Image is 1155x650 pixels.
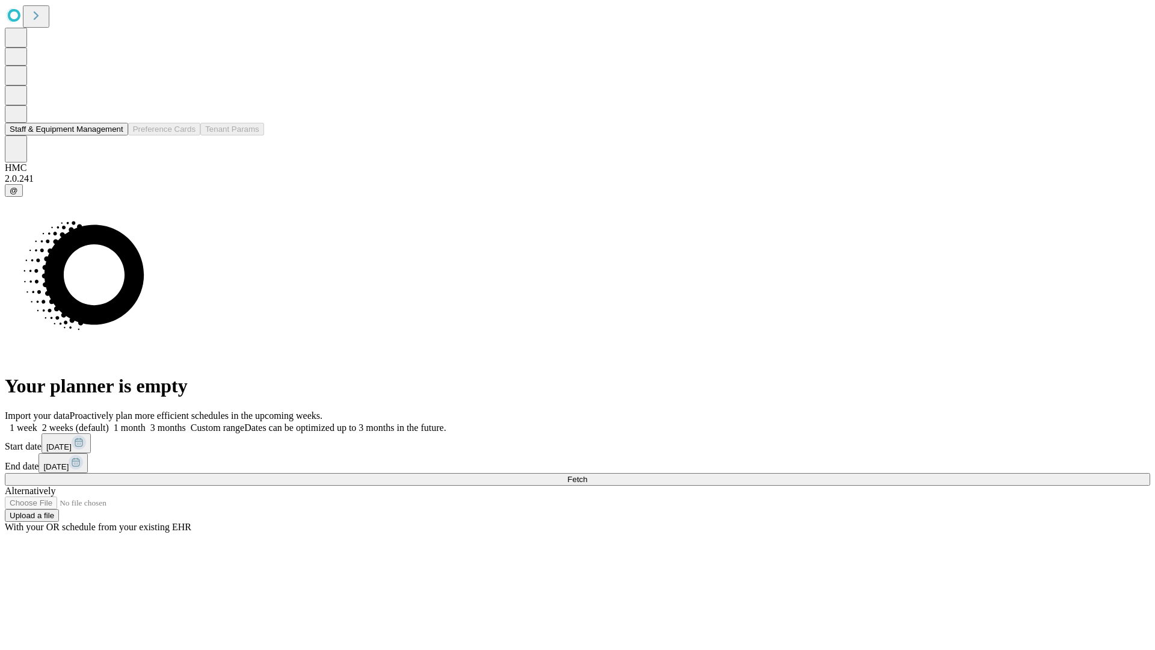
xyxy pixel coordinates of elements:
span: Import your data [5,410,70,421]
button: Upload a file [5,509,59,522]
button: @ [5,184,23,197]
span: 3 months [150,422,186,433]
span: 1 month [114,422,146,433]
span: Custom range [191,422,244,433]
button: Tenant Params [200,123,264,135]
span: 1 week [10,422,37,433]
span: Proactively plan more efficient schedules in the upcoming weeks. [70,410,322,421]
div: 2.0.241 [5,173,1150,184]
button: Staff & Equipment Management [5,123,128,135]
span: Fetch [567,475,587,484]
span: [DATE] [46,442,72,451]
span: Dates can be optimized up to 3 months in the future. [244,422,446,433]
div: End date [5,453,1150,473]
span: @ [10,186,18,195]
button: [DATE] [38,453,88,473]
span: 2 weeks (default) [42,422,109,433]
button: [DATE] [42,433,91,453]
div: HMC [5,162,1150,173]
span: [DATE] [43,462,69,471]
button: Preference Cards [128,123,200,135]
h1: Your planner is empty [5,375,1150,397]
button: Fetch [5,473,1150,486]
div: Start date [5,433,1150,453]
span: With your OR schedule from your existing EHR [5,522,191,532]
span: Alternatively [5,486,55,496]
